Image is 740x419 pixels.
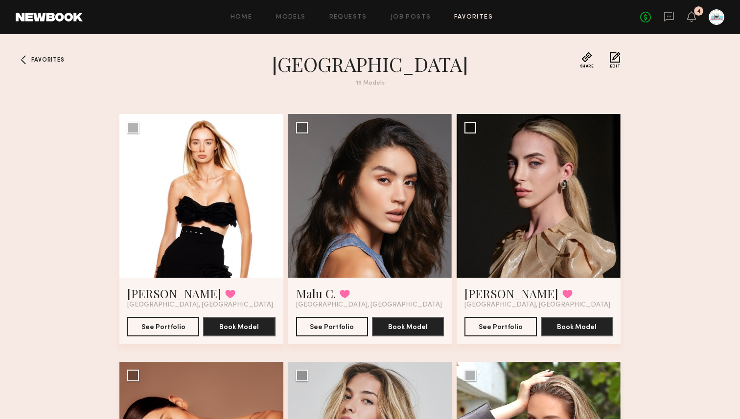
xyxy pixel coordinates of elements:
button: See Portfolio [464,317,536,336]
button: Share [580,52,594,68]
span: Share [580,65,594,68]
a: [PERSON_NAME] [464,286,558,301]
button: Book Model [541,317,613,336]
a: Job Posts [391,14,431,21]
button: Book Model [372,317,444,336]
h1: [GEOGRAPHIC_DATA] [194,52,546,76]
span: [GEOGRAPHIC_DATA], [GEOGRAPHIC_DATA] [296,301,442,309]
button: Edit [610,52,621,68]
a: Malu C. [296,286,336,301]
button: See Portfolio [127,317,199,336]
button: See Portfolio [296,317,368,336]
a: Book Model [203,322,275,331]
span: [GEOGRAPHIC_DATA], [GEOGRAPHIC_DATA] [127,301,273,309]
div: 4 [697,9,701,14]
a: Book Model [541,322,613,331]
div: 19 Models [194,80,546,87]
a: Book Model [372,322,444,331]
a: Requests [329,14,367,21]
a: Models [276,14,305,21]
button: Book Model [203,317,275,336]
a: Favorites [454,14,493,21]
a: [PERSON_NAME] [127,286,221,301]
span: Edit [610,65,621,68]
span: [GEOGRAPHIC_DATA], [GEOGRAPHIC_DATA] [464,301,610,309]
span: Favorites [31,57,64,63]
a: Favorites [16,52,31,67]
a: Home [231,14,253,21]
